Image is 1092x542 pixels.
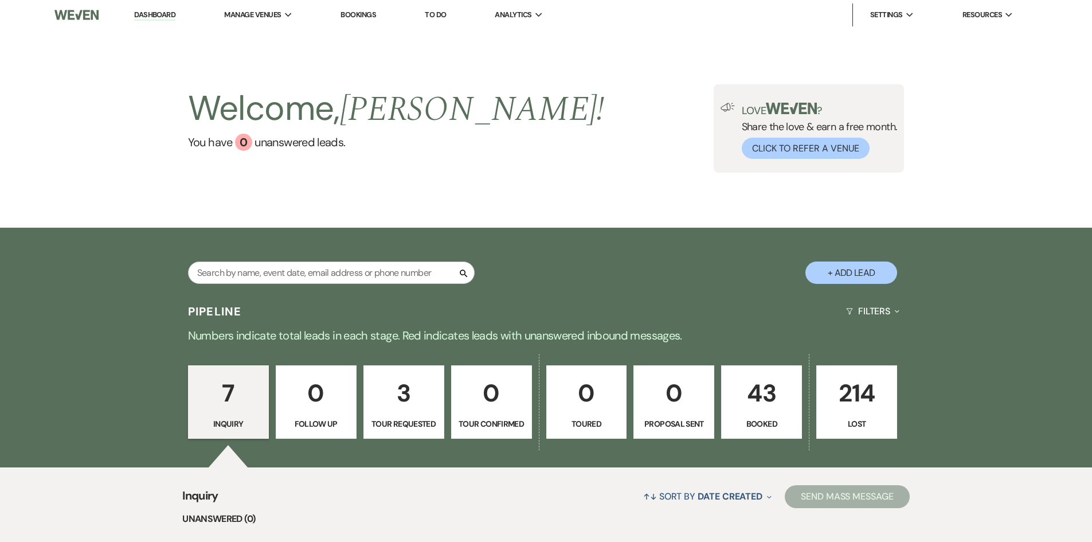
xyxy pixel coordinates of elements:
[962,9,1002,21] span: Resources
[742,103,898,116] p: Love ?
[182,512,910,527] li: Unanswered (0)
[805,262,897,284] button: + Add Lead
[735,103,898,159] div: Share the love & earn a free month.
[824,418,890,430] p: Lost
[276,365,357,439] a: 0Follow Up
[195,418,261,430] p: Inquiry
[459,374,525,412] p: 0
[633,365,714,439] a: 0Proposal Sent
[283,374,349,412] p: 0
[188,365,269,439] a: 7Inquiry
[742,138,870,159] button: Click to Refer a Venue
[451,365,532,439] a: 0Tour Confirmed
[785,485,910,508] button: Send Mass Message
[340,83,605,136] span: [PERSON_NAME] !
[182,487,218,512] span: Inquiry
[195,374,261,412] p: 7
[721,365,802,439] a: 43Booked
[459,418,525,430] p: Tour Confirmed
[641,418,707,430] p: Proposal Sent
[554,418,620,430] p: Toured
[546,365,627,439] a: 0Toured
[766,103,817,114] img: weven-logo-green.svg
[371,418,437,430] p: Tour Requested
[841,296,904,326] button: Filters
[643,490,657,502] span: ↑↓
[134,326,959,345] p: Numbers indicate total leads in each stage. Red indicates leads with unanswered inbound messages.
[188,84,605,134] h2: Welcome,
[729,418,794,430] p: Booked
[188,134,605,151] a: You have 0 unanswered leads.
[425,10,446,20] a: To Do
[224,9,281,21] span: Manage Venues
[134,10,175,21] a: Dashboard
[870,9,903,21] span: Settings
[816,365,897,439] a: 214Lost
[639,481,776,512] button: Sort By Date Created
[824,374,890,412] p: 214
[371,374,437,412] p: 3
[554,374,620,412] p: 0
[235,134,252,151] div: 0
[363,365,444,439] a: 3Tour Requested
[495,9,531,21] span: Analytics
[340,10,376,20] a: Bookings
[188,303,242,319] h3: Pipeline
[698,490,762,502] span: Date Created
[721,103,735,112] img: loud-speaker-illustration.svg
[283,418,349,430] p: Follow Up
[188,262,475,284] input: Search by name, event date, email address or phone number
[641,374,707,412] p: 0
[729,374,794,412] p: 43
[54,3,98,27] img: Weven Logo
